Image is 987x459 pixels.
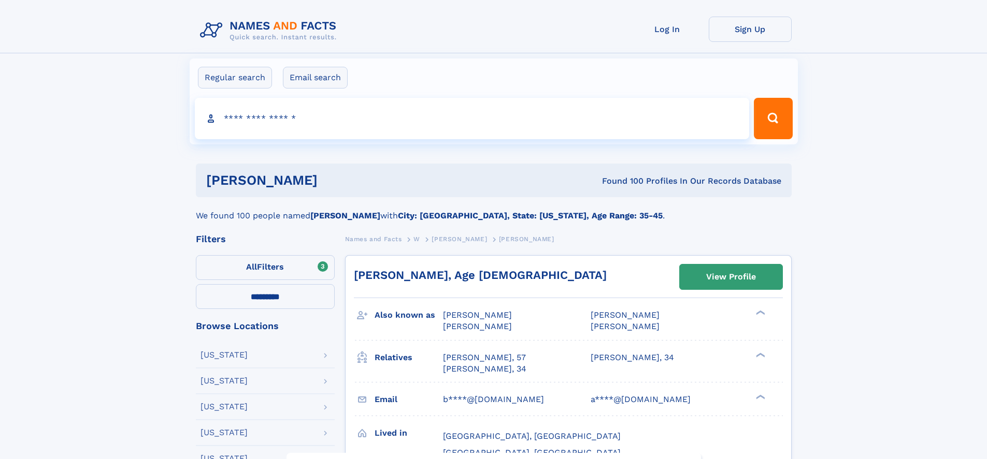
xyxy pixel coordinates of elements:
[398,211,663,220] b: City: [GEOGRAPHIC_DATA], State: [US_STATE], Age Range: 35-45
[680,264,782,289] a: View Profile
[432,235,487,243] span: [PERSON_NAME]
[413,232,420,245] a: W
[591,310,660,320] span: [PERSON_NAME]
[375,424,443,442] h3: Lived in
[432,232,487,245] a: [PERSON_NAME]
[246,262,257,272] span: All
[443,431,621,441] span: [GEOGRAPHIC_DATA], [GEOGRAPHIC_DATA]
[591,321,660,331] span: [PERSON_NAME]
[354,269,607,282] a: [PERSON_NAME], Age [DEMOGRAPHIC_DATA]
[196,197,792,222] div: We found 100 people named with .
[196,17,345,45] img: Logo Names and Facts
[443,363,526,375] a: [PERSON_NAME], 34
[195,98,750,139] input: search input
[283,67,348,88] label: Email search
[310,211,380,220] b: [PERSON_NAME]
[198,67,272,88] label: Regular search
[206,174,460,187] h1: [PERSON_NAME]
[375,391,443,408] h3: Email
[443,310,512,320] span: [PERSON_NAME]
[345,232,402,245] a: Names and Facts
[626,17,709,42] a: Log In
[201,351,248,359] div: [US_STATE]
[443,352,526,363] a: [PERSON_NAME], 57
[443,321,512,331] span: [PERSON_NAME]
[591,352,674,363] a: [PERSON_NAME], 34
[196,255,335,280] label: Filters
[413,235,420,243] span: W
[754,98,792,139] button: Search Button
[753,393,766,400] div: ❯
[753,309,766,316] div: ❯
[201,403,248,411] div: [US_STATE]
[753,351,766,358] div: ❯
[460,175,781,187] div: Found 100 Profiles In Our Records Database
[375,306,443,324] h3: Also known as
[196,234,335,244] div: Filters
[499,235,554,243] span: [PERSON_NAME]
[201,377,248,385] div: [US_STATE]
[443,448,621,457] span: [GEOGRAPHIC_DATA], [GEOGRAPHIC_DATA]
[709,17,792,42] a: Sign Up
[706,265,756,289] div: View Profile
[375,349,443,366] h3: Relatives
[201,428,248,437] div: [US_STATE]
[196,321,335,331] div: Browse Locations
